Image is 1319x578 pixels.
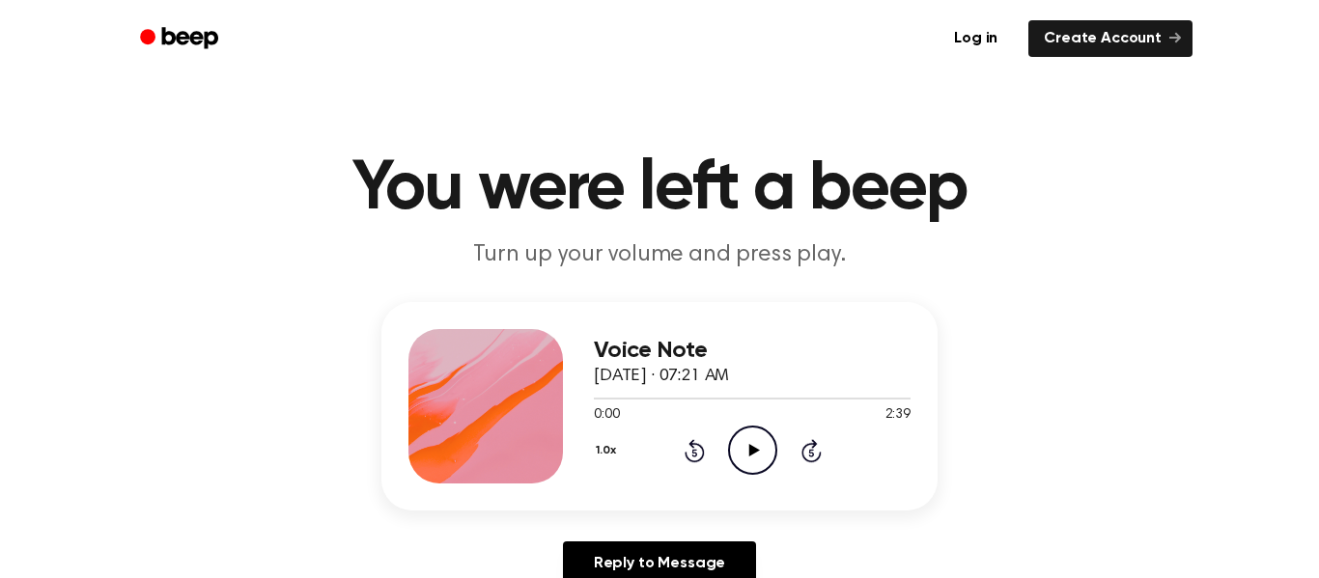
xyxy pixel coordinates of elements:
a: Create Account [1028,20,1193,57]
span: 2:39 [885,405,911,426]
h3: Voice Note [594,338,911,364]
p: Turn up your volume and press play. [289,239,1030,271]
span: 0:00 [594,405,619,426]
span: [DATE] · 07:21 AM [594,368,729,385]
a: Beep [126,20,236,58]
a: Log in [935,16,1017,61]
h1: You were left a beep [165,154,1154,224]
button: 1.0x [594,434,623,467]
